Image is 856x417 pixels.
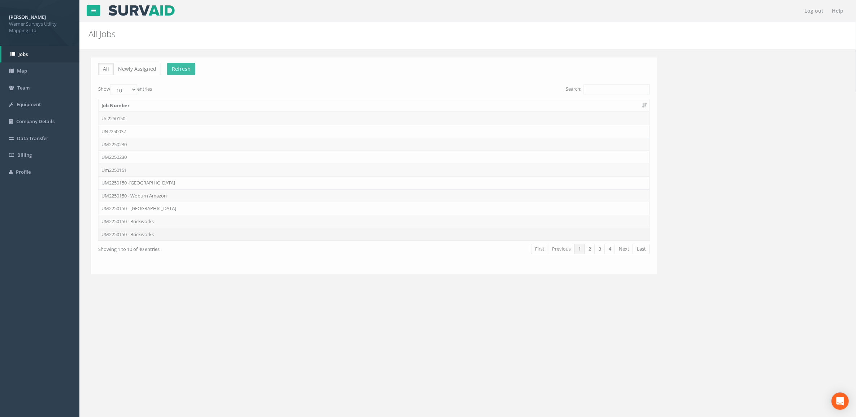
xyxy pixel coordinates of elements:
[16,169,31,175] span: Profile
[9,12,70,34] a: [PERSON_NAME] Warner Surveys Utility Mapping Ltd
[96,138,647,151] td: UM2250230
[111,63,158,75] button: Newly Assigned
[96,243,319,253] div: Showing 1 to 10 of 40 entries
[96,164,647,177] td: Um2250151
[18,51,28,57] span: Jobs
[108,84,135,95] select: Showentries
[582,244,592,254] a: 2
[581,84,647,95] input: Search:
[96,189,647,202] td: UM2250150 - Woburn Amazon
[630,244,647,254] a: Last
[16,118,55,125] span: Company Details
[96,63,111,75] button: All
[17,84,30,91] span: Team
[96,215,647,228] td: UM2250150 - Brickworks
[9,21,70,34] span: Warner Surveys Utility Mapping Ltd
[563,84,647,95] label: Search:
[96,228,647,241] td: UM2250150 - Brickworks
[96,202,647,215] td: UM2250150 - [GEOGRAPHIC_DATA]
[602,244,613,254] a: 4
[96,99,647,112] th: Job Number: activate to sort column ascending
[17,135,48,142] span: Data Transfer
[165,63,193,75] button: Refresh
[88,29,719,39] h2: All Jobs
[96,84,149,95] label: Show entries
[529,244,546,254] a: First
[831,392,849,410] div: Open Intercom Messenger
[572,244,582,254] a: 1
[17,152,32,158] span: Billing
[1,46,79,63] a: Jobs
[96,125,647,138] td: UN2250037
[9,14,46,20] strong: [PERSON_NAME]
[96,176,647,189] td: UM2250150 -[GEOGRAPHIC_DATA]
[546,244,572,254] a: Previous
[96,112,647,125] td: Un2250150
[17,101,41,108] span: Equipment
[612,244,631,254] a: Next
[17,68,27,74] span: Map
[592,244,603,254] a: 3
[96,151,647,164] td: UM2250230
